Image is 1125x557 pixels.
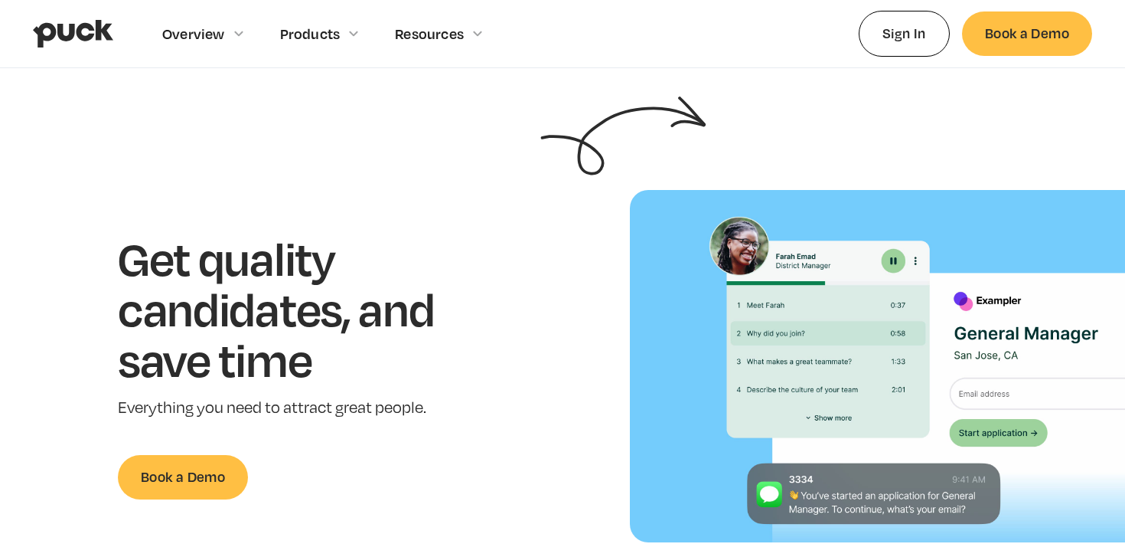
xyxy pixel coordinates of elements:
[280,25,341,42] div: Products
[118,233,481,384] h1: Get quality candidates, and save time
[118,397,481,419] p: Everything you need to attract great people.
[162,25,225,42] div: Overview
[118,455,248,499] a: Book a Demo
[395,25,464,42] div: Resources
[859,11,950,56] a: Sign In
[962,11,1092,55] a: Book a Demo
